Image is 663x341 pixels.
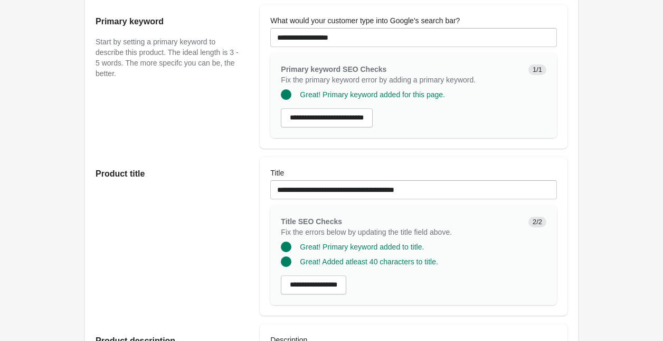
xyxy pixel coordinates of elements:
[96,36,239,79] p: Start by setting a primary keyword to describe this product. The ideal length is 3 - 5 words. The...
[281,227,520,237] p: Fix the errors below by updating the title field above.
[96,168,239,180] h2: Product title
[300,257,438,266] span: Great! Added atleast 40 characters to title.
[96,15,239,28] h2: Primary keyword
[300,243,424,251] span: Great! Primary keyword added to title.
[528,64,546,75] span: 1/1
[281,217,342,226] span: Title SEO Checks
[528,217,546,227] span: 2/2
[270,168,284,178] label: Title
[281,75,520,85] p: Fix the primary keyword error by adding a primary keyword.
[281,65,386,73] span: Primary keyword SEO Checks
[300,90,445,99] span: Great! Primary keyword added for this page.
[270,15,460,26] label: What would your customer type into Google's search bar?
